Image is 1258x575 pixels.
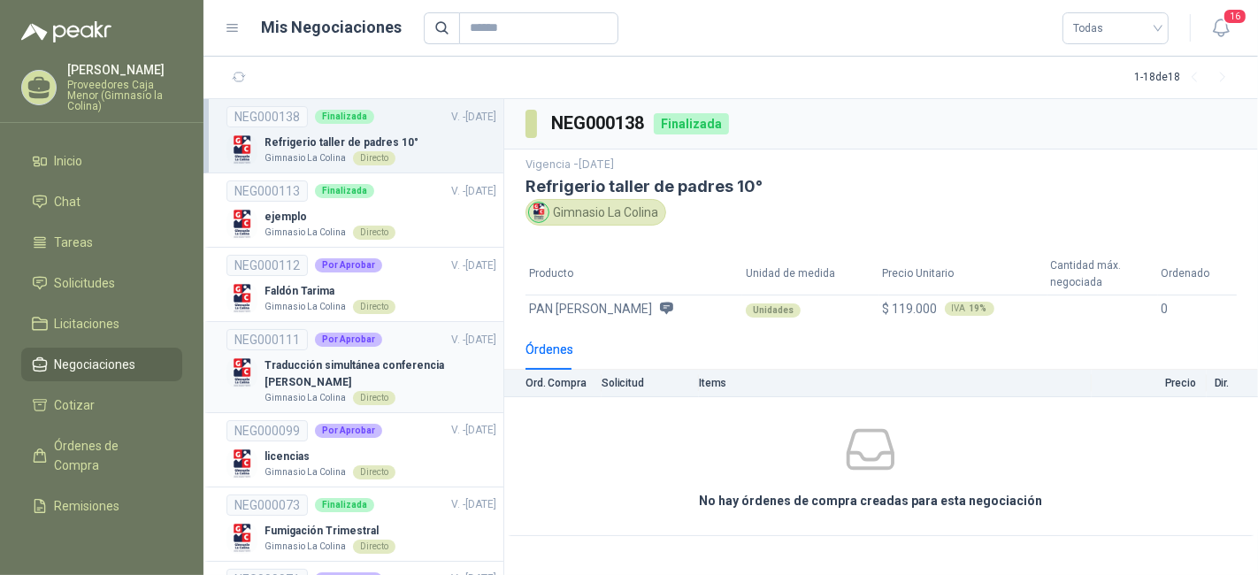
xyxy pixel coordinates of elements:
[353,151,395,165] div: Directo
[451,185,496,197] span: V. - [DATE]
[226,357,257,388] img: Company Logo
[226,494,308,516] div: NEG000073
[945,302,994,316] div: IVA
[353,300,395,314] div: Directo
[226,523,257,554] img: Company Logo
[551,110,647,137] h3: NEG000138
[265,226,346,240] p: Gimnasio La Colina
[1047,254,1158,295] th: Cantidad máx. negociada
[226,329,308,350] div: NEG000111
[353,226,395,240] div: Directo
[262,15,403,40] h1: Mis Negociaciones
[265,448,395,465] p: licencias
[525,177,1237,195] h3: Refrigerio taller de padres 10°
[451,111,496,123] span: V. - [DATE]
[746,303,801,318] div: Unidades
[265,209,395,226] p: ejemplo
[265,283,395,300] p: Faldón Tarima
[742,254,879,295] th: Unidad de medida
[525,340,573,359] div: Órdenes
[315,184,374,198] div: Finalizada
[55,151,83,171] span: Inicio
[525,254,742,295] th: Producto
[504,370,602,397] th: Ord. Compra
[265,465,346,479] p: Gimnasio La Colina
[699,491,1042,510] h3: No hay órdenes de compra creadas para esta negociación
[55,436,165,475] span: Órdenes de Compra
[451,259,496,272] span: V. - [DATE]
[529,299,652,318] span: PAN [PERSON_NAME]
[226,494,496,554] a: NEG000073FinalizadaV. -[DATE] Company LogoFumigación TrimestralGimnasio La ColinaDirecto
[55,355,136,374] span: Negociaciones
[265,357,496,391] p: Traducción simultánea conferencia [PERSON_NAME]
[699,370,1092,397] th: Items
[451,498,496,510] span: V. - [DATE]
[55,233,94,252] span: Tareas
[1207,370,1258,397] th: Dir.
[21,21,111,42] img: Logo peakr
[451,424,496,436] span: V. - [DATE]
[226,180,308,202] div: NEG000113
[353,391,395,405] div: Directo
[1205,12,1237,44] button: 16
[1134,64,1237,92] div: 1 - 18 de 18
[21,226,182,259] a: Tareas
[315,498,374,512] div: Finalizada
[226,283,257,314] img: Company Logo
[226,329,496,405] a: NEG000111Por AprobarV. -[DATE] Company LogoTraducción simultánea conferencia [PERSON_NAME]Gimnasi...
[67,80,182,111] p: Proveedores Caja Menor (Gimnasio la Colina)
[21,144,182,178] a: Inicio
[21,307,182,341] a: Licitaciones
[1092,370,1207,397] th: Precio
[226,255,308,276] div: NEG000112
[353,465,395,479] div: Directo
[353,540,395,554] div: Directo
[315,333,382,347] div: Por Aprobar
[451,333,496,346] span: V. - [DATE]
[67,64,182,76] p: [PERSON_NAME]
[315,424,382,438] div: Por Aprobar
[55,273,116,293] span: Solicitudes
[21,388,182,422] a: Cotizar
[883,302,938,316] span: $ 119.000
[265,151,346,165] p: Gimnasio La Colina
[55,395,96,415] span: Cotizar
[654,113,729,134] div: Finalizada
[55,314,120,333] span: Licitaciones
[55,496,120,516] span: Remisiones
[1223,8,1247,25] span: 16
[1158,295,1237,322] td: 0
[21,348,182,381] a: Negociaciones
[21,185,182,218] a: Chat
[55,192,81,211] span: Chat
[226,255,496,314] a: NEG000112Por AprobarV. -[DATE] Company LogoFaldón TarimaGimnasio La ColinaDirecto
[21,429,182,482] a: Órdenes de Compra
[525,157,1237,173] p: Vigencia - [DATE]
[226,420,308,441] div: NEG000099
[1158,254,1237,295] th: Ordenado
[265,391,346,405] p: Gimnasio La Colina
[529,203,548,222] img: Company Logo
[525,199,666,226] div: Gimnasio La Colina
[265,134,418,151] p: Refrigerio taller de padres 10°
[315,258,382,272] div: Por Aprobar
[226,448,257,479] img: Company Logo
[21,266,182,300] a: Solicitudes
[315,110,374,124] div: Finalizada
[226,106,496,165] a: NEG000138FinalizadaV. -[DATE] Company LogoRefrigerio taller de padres 10°Gimnasio La ColinaDirecto
[970,304,987,313] b: 19 %
[226,420,496,479] a: NEG000099Por AprobarV. -[DATE] Company LogolicenciasGimnasio La ColinaDirecto
[226,106,308,127] div: NEG000138
[265,540,346,554] p: Gimnasio La Colina
[21,530,182,563] a: Configuración
[265,300,346,314] p: Gimnasio La Colina
[226,134,257,165] img: Company Logo
[1073,15,1158,42] span: Todas
[879,254,1047,295] th: Precio Unitario
[265,523,395,540] p: Fumigación Trimestral
[21,489,182,523] a: Remisiones
[226,209,257,240] img: Company Logo
[226,180,496,240] a: NEG000113FinalizadaV. -[DATE] Company LogoejemploGimnasio La ColinaDirecto
[602,370,699,397] th: Solicitud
